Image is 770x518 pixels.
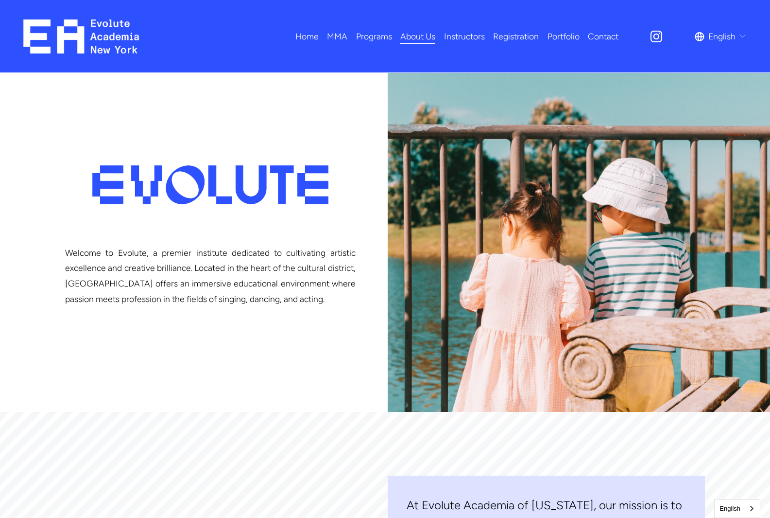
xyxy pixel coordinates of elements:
a: About Us [400,28,435,45]
a: Registration [493,28,539,45]
a: Home [295,28,319,45]
span: Programs [356,29,392,44]
a: folder dropdown [327,28,347,45]
img: EA [23,19,139,54]
a: folder dropdown [356,28,392,45]
p: Welcome to Evolute, a premier institute dedicated to cultivating artistic excellence and creative... [65,245,356,307]
span: MMA [327,29,347,44]
a: Instagram [649,29,664,44]
a: Instructors [444,28,485,45]
a: Contact [588,28,618,45]
a: Portfolio [548,28,580,45]
span: English [708,29,736,44]
aside: Language selected: English [714,499,760,518]
a: English [715,500,760,518]
div: language picker [695,28,747,45]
